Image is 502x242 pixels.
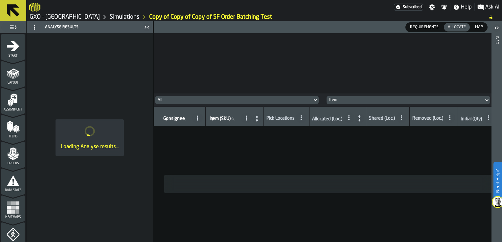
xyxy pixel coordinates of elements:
input: label [162,115,191,123]
div: Analyse Results [28,22,142,32]
div: thumb [471,23,487,31]
span: Start [1,54,25,58]
label: button-toggle-Settings [426,4,438,10]
div: Pick Locations [266,116,295,122]
span: label [163,116,185,121]
span: Orders [1,162,25,165]
span: Data Stats [1,189,25,192]
label: button-switch-multi-Requirements [405,22,443,32]
span: label [210,116,231,121]
div: Loading Analyse results... [61,143,119,151]
a: logo-header [29,1,40,13]
div: Menu Subscription [394,4,423,11]
label: button-toggle-Notifications [438,4,450,10]
div: Initial (Qty) [461,116,482,123]
li: menu Heatmaps [1,195,25,221]
div: DropdownMenuValue-item [327,96,490,104]
label: button-toggle-Help [450,3,474,11]
div: DropdownMenuValue-all [155,96,319,104]
li: menu Orders [1,141,25,168]
span: Ask AI [485,3,499,11]
nav: Breadcrumb [29,13,499,21]
div: DropdownMenuValue-all [158,98,309,102]
span: Assignment [1,108,25,111]
li: menu Start [1,34,25,60]
div: Removed (Loc.) [412,116,443,122]
label: button-switch-multi-Map [470,22,488,32]
span: Subscribed [403,5,422,10]
div: thumb [444,23,470,31]
a: link-to-/wh/i/a3c616c1-32a4-47e6-8ca0-af4465b04030 [30,13,100,21]
input: label [208,115,240,123]
header: Info [491,21,502,242]
label: button-toggle-Close me [142,23,151,31]
li: menu Data Stats [1,168,25,194]
div: DropdownMenuValue-item [329,98,481,102]
span: Requirements [407,24,441,30]
a: link-to-/wh/i/a3c616c1-32a4-47e6-8ca0-af4465b04030/simulations/74ed40d8-7b8d-4908-998e-9612c0a90e6e [149,13,272,21]
span: Help [461,3,472,11]
li: menu Layout [1,61,25,87]
label: button-toggle-Ask AI [475,3,502,11]
div: Info [494,34,499,240]
label: button-toggle-Toggle Full Menu [1,23,25,32]
a: link-to-/wh/i/a3c616c1-32a4-47e6-8ca0-af4465b04030/settings/billing [394,4,423,11]
div: Allocated (Loc.) [312,116,342,123]
label: button-switch-multi-Allocate [443,22,470,32]
div: Shared (Loc.) [369,116,395,122]
span: Layout [1,81,25,85]
li: menu Assignment [1,88,25,114]
label: Need Help? [494,163,501,199]
span: Heatmaps [1,215,25,219]
label: button-toggle-Open [492,23,501,34]
span: Items [1,135,25,138]
span: Allocate [445,24,468,30]
a: link-to-/wh/i/a3c616c1-32a4-47e6-8ca0-af4465b04030 [110,13,139,21]
div: thumb [406,23,443,31]
span: Map [472,24,486,30]
li: menu Items [1,114,25,141]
